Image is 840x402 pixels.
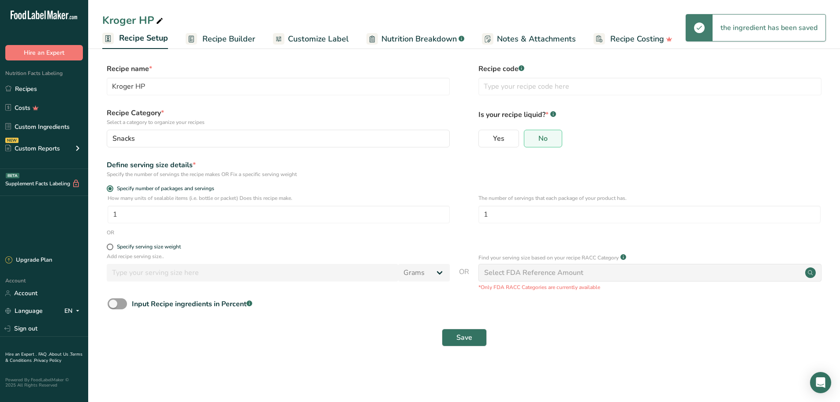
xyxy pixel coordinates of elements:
[493,134,504,143] span: Yes
[5,351,37,357] a: Hire an Expert .
[456,332,472,343] span: Save
[288,33,349,45] span: Customize Label
[108,194,450,202] p: How many units of sealable items (i.e. bottle or packet) Does this recipe make.
[478,78,821,95] input: Type your recipe code here
[478,64,821,74] label: Recipe code
[810,372,831,393] div: Open Intercom Messenger
[107,229,114,237] div: OR
[49,351,70,357] a: About Us .
[132,299,252,309] div: Input Recipe ingredients in Percent
[610,33,664,45] span: Recipe Costing
[107,252,450,260] p: Add recipe serving size..
[38,351,49,357] a: FAQ .
[366,29,464,49] a: Nutrition Breakdown
[107,64,450,74] label: Recipe name
[478,194,821,202] p: The number of servings that each package of your product has.
[5,138,19,143] div: NEW
[713,15,825,41] div: the ingredient has been saved
[478,108,821,120] p: Is your recipe liquid?
[112,133,135,144] span: Snacks
[107,170,450,178] div: Specify the number of servings the recipe makes OR Fix a specific serving weight
[594,29,672,49] a: Recipe Costing
[5,144,60,153] div: Custom Reports
[497,33,576,45] span: Notes & Attachments
[107,78,450,95] input: Type your recipe name here
[5,303,43,319] a: Language
[113,185,214,192] span: Specify number of packages and servings
[119,32,168,44] span: Recipe Setup
[478,283,821,291] p: *Only FDA RACC Categories are currently available
[186,29,255,49] a: Recipe Builder
[107,118,450,126] p: Select a category to organize your recipes
[5,377,83,388] div: Powered By FoodLabelMaker © 2025 All Rights Reserved
[107,264,398,282] input: Type your serving size here
[107,130,450,147] button: Snacks
[484,267,583,278] div: Select FDA Reference Amount
[117,244,181,250] div: Specify serving size weight
[459,267,469,291] span: OR
[64,306,83,316] div: EN
[102,12,165,28] div: Kroger HP
[381,33,457,45] span: Nutrition Breakdown
[107,108,450,126] label: Recipe Category
[478,254,619,262] p: Find your serving size based on your recipe RACC Category
[482,29,576,49] a: Notes & Attachments
[202,33,255,45] span: Recipe Builder
[5,45,83,60] button: Hire an Expert
[5,351,82,364] a: Terms & Conditions .
[273,29,349,49] a: Customize Label
[5,256,52,265] div: Upgrade Plan
[34,357,61,364] a: Privacy Policy
[442,329,487,346] button: Save
[6,173,19,178] div: BETA
[102,28,168,49] a: Recipe Setup
[538,134,548,143] span: No
[107,160,450,170] div: Define serving size details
